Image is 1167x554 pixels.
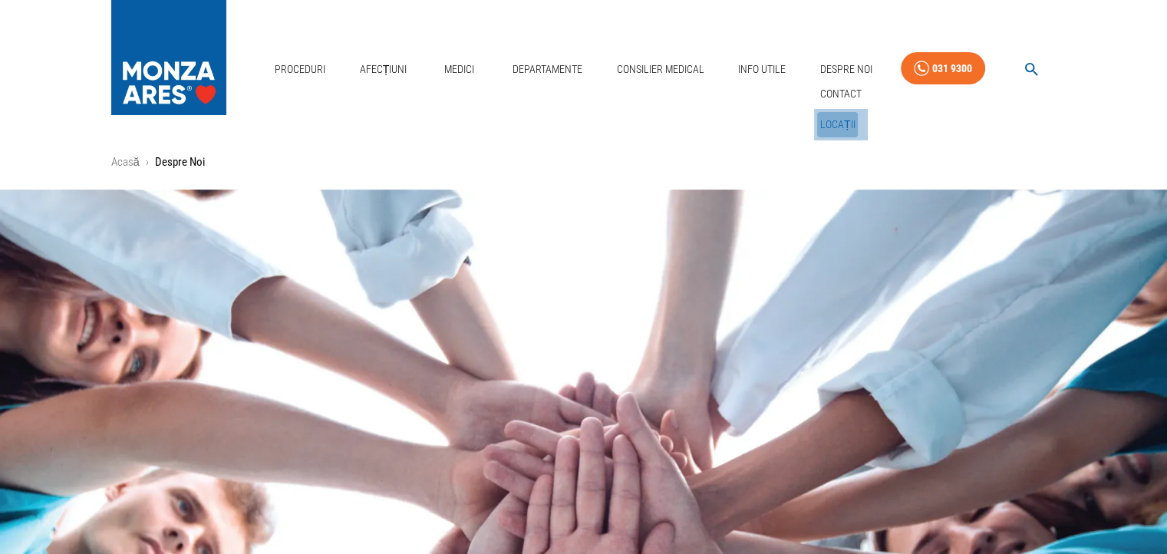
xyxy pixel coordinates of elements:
[817,81,865,107] a: Contact
[814,78,868,140] nav: secondary mailbox folders
[354,54,414,85] a: Afecțiuni
[814,54,879,85] a: Despre Noi
[814,78,868,110] div: Contact
[817,112,859,137] a: Locații
[932,59,972,78] div: 031 9300
[506,54,588,85] a: Departamente
[732,54,792,85] a: Info Utile
[901,52,985,85] a: 031 9300
[435,54,484,85] a: Medici
[155,153,205,171] p: Despre Noi
[111,153,1057,171] nav: breadcrumb
[814,109,868,140] div: Locații
[146,153,149,171] li: ›
[269,54,331,85] a: Proceduri
[111,155,140,169] a: Acasă
[610,54,710,85] a: Consilier Medical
